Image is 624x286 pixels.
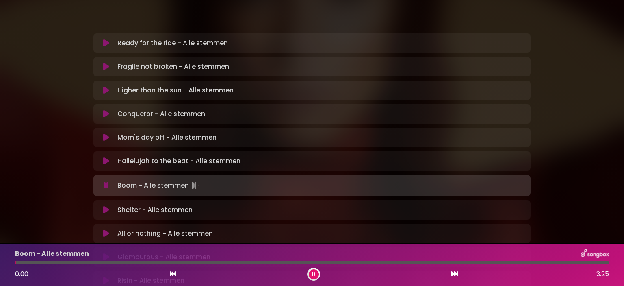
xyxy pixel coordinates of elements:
[117,205,193,215] p: Shelter - Alle stemmen
[117,180,200,191] p: Boom - Alle stemmen
[596,269,609,279] span: 3:25
[117,156,240,166] p: Hallelujah to the beat - Alle stemmen
[189,180,200,191] img: waveform4.gif
[117,133,217,142] p: Mom's day off - Alle stemmen
[581,249,609,259] img: songbox-logo-white.png
[117,229,213,238] p: All or nothing - Alle stemmen
[117,109,205,119] p: Conqueror - Alle stemmen
[117,85,234,95] p: Higher than the sun - Alle stemmen
[15,249,89,259] p: Boom - Alle stemmen
[117,38,228,48] p: Ready for the ride - Alle stemmen
[15,269,28,279] span: 0:00
[117,62,229,72] p: Fragile not broken - Alle stemmen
